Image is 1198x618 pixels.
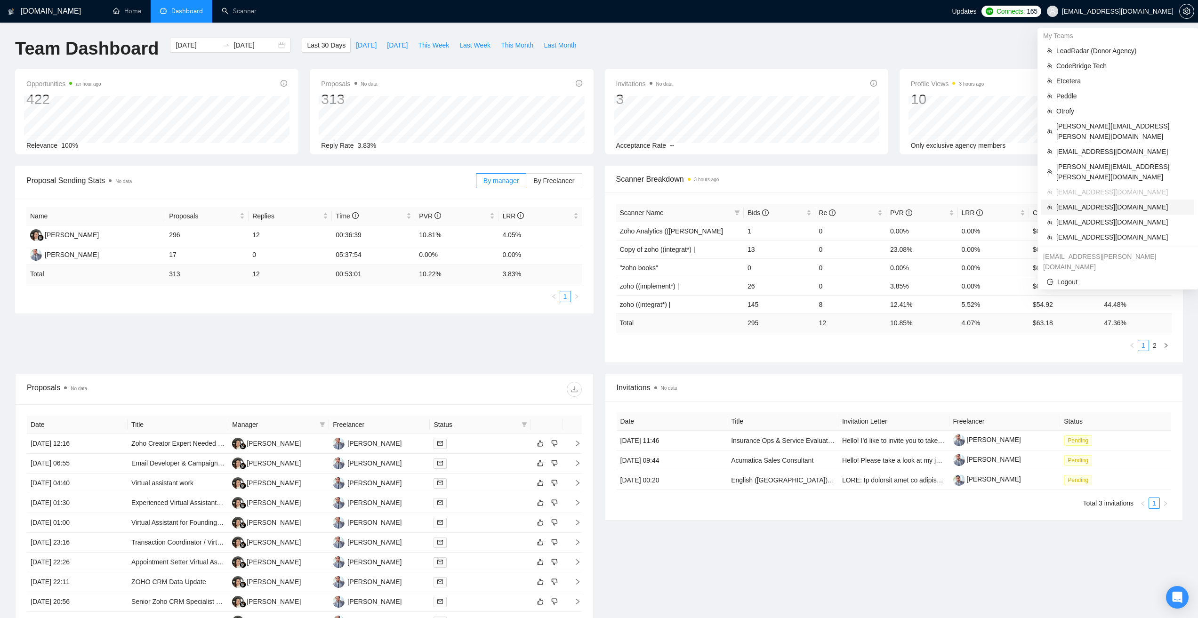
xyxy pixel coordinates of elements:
a: AS[PERSON_NAME] [333,479,402,486]
img: gigradar-bm.png [240,482,246,489]
span: mail [437,441,443,446]
span: [EMAIL_ADDRESS][DOMAIN_NAME] [1056,217,1189,227]
td: 12 [249,225,332,245]
div: [PERSON_NAME] [347,478,402,488]
td: 0 [815,240,887,258]
a: [PERSON_NAME] [953,436,1021,443]
span: team [1047,93,1053,99]
a: LA[PERSON_NAME] [232,518,301,526]
span: info-circle [829,209,836,216]
div: 10 [911,90,984,108]
span: team [1047,189,1053,195]
button: setting [1179,4,1194,19]
span: dislike [551,598,558,605]
span: info-circle [576,80,582,87]
a: AS[PERSON_NAME] [333,558,402,565]
span: No data [361,81,378,87]
button: dislike [549,596,560,607]
a: Email Developer & Campaign Manager (HTML + Marketing Automation) [131,459,341,467]
span: Pending [1064,435,1092,446]
a: 1 [560,291,571,302]
span: [EMAIL_ADDRESS][DOMAIN_NAME] [1056,187,1189,197]
a: 1 [1138,340,1149,351]
span: dislike [551,578,558,586]
td: 0.00% [498,245,582,265]
span: like [537,538,544,546]
button: dislike [549,457,560,469]
span: team [1047,128,1053,134]
button: like [535,517,546,528]
td: 0.00% [958,240,1029,258]
span: Proposals [321,78,377,89]
span: right [1163,501,1168,506]
img: LA [232,537,244,548]
td: 00:36:39 [332,225,415,245]
img: LA [232,438,244,449]
td: 0 [815,222,887,240]
span: Connects: [997,6,1025,16]
span: Proposals [169,211,238,221]
span: PVR [419,212,441,220]
a: Pending [1064,476,1096,483]
a: 1 [1149,498,1159,508]
div: My Teams [1037,28,1198,43]
span: CPR [1033,209,1055,217]
span: like [537,499,544,506]
td: $0.00 [1029,240,1101,258]
time: an hour ago [76,81,101,87]
a: setting [1179,8,1194,15]
button: like [535,556,546,568]
a: ZOHO CRM Data Update [131,578,206,586]
div: [PERSON_NAME] [347,458,402,468]
span: swap-right [222,41,230,49]
a: "zoho books" [620,264,659,272]
span: mail [437,539,443,545]
a: Zoho Analytics (([PERSON_NAME] [620,227,723,235]
span: filter [522,422,527,427]
button: download [567,382,582,397]
a: Zoho Creator Expert Needed for Client and Employee Portal Setup [131,440,326,447]
div: [PERSON_NAME] [247,458,301,468]
img: c1pg7OncvsmM8dhEWM2yYIhLiLXlHU1RiwvTPMynQI84Qu0CtiHO8T69dUdbH2kIhb [953,474,965,486]
span: like [537,459,544,467]
span: [PERSON_NAME][EMAIL_ADDRESS][PERSON_NAME][DOMAIN_NAME] [1056,161,1189,182]
span: like [537,578,544,586]
span: Invitations [616,78,673,89]
img: AS [333,576,345,588]
div: 422 [26,90,101,108]
img: upwork-logo.png [986,8,993,15]
span: 165 [1027,6,1037,16]
button: Last Month [539,38,581,53]
img: AS [333,497,345,509]
a: AS[PERSON_NAME] [30,250,99,258]
span: [EMAIL_ADDRESS][DOMAIN_NAME] [1056,202,1189,212]
span: This Week [418,40,449,50]
a: searchScanner [222,7,257,15]
a: LA[PERSON_NAME] [232,578,301,585]
a: zoho ((implement*) | [620,282,679,290]
img: AS [333,517,345,529]
span: Profile Views [911,78,984,89]
span: right [1163,343,1169,348]
input: End date [233,40,276,50]
span: Replies [252,211,321,221]
span: left [1140,501,1146,506]
div: [PERSON_NAME] [347,537,402,547]
span: Proposal Sending Stats [26,175,476,186]
span: dislike [551,459,558,467]
img: AS [333,556,345,568]
span: like [537,558,544,566]
span: like [537,440,544,447]
div: [PERSON_NAME] [247,537,301,547]
span: right [574,294,579,299]
span: LeadRadar (Donor Agency) [1056,46,1189,56]
span: filter [318,417,327,432]
button: like [535,477,546,489]
img: LA [30,229,42,241]
span: Otrofy [1056,106,1189,116]
h1: Team Dashboard [15,38,159,60]
span: filter [320,422,325,427]
button: like [535,576,546,587]
time: 3 hours ago [694,177,719,182]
